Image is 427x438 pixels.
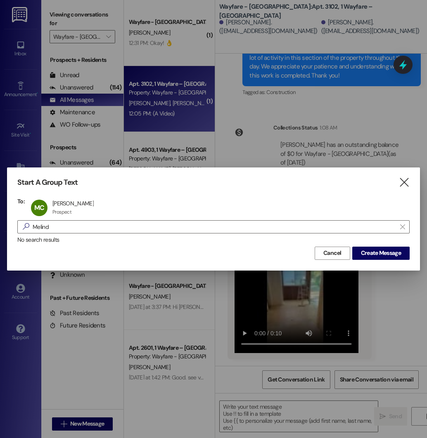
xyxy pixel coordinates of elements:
[396,221,409,233] button: Clear text
[361,249,401,257] span: Create Message
[19,222,33,231] i: 
[400,224,405,230] i: 
[399,178,410,187] i: 
[17,178,78,187] h3: Start A Group Text
[52,200,94,207] div: [PERSON_NAME]
[17,235,410,244] div: No search results
[34,203,44,212] span: MC
[52,209,71,215] div: Prospect
[315,247,350,260] button: Cancel
[17,198,25,205] h3: To:
[352,247,410,260] button: Create Message
[33,221,396,233] input: Search for any contact or apartment
[323,249,342,257] span: Cancel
